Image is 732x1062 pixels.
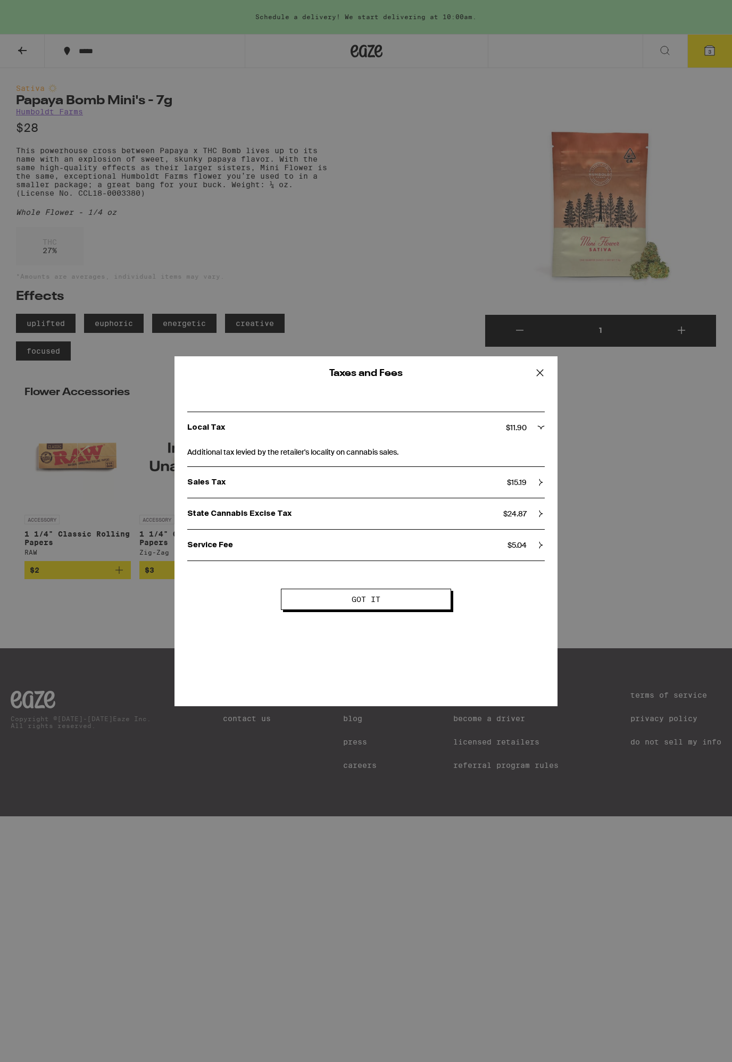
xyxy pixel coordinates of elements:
span: Additional tax levied by the retailer's locality on cannabis sales. [187,443,545,458]
span: $ 24.87 [503,509,527,519]
p: Local Tax [187,423,506,432]
button: Got it [281,589,451,610]
span: $ 5.04 [508,540,527,550]
p: Service Fee [187,540,508,550]
h2: Taxes and Fees [209,369,523,378]
span: $ 15.19 [507,478,527,487]
span: $ 11.90 [506,423,527,432]
p: State Cannabis Excise Tax [187,509,503,519]
p: Sales Tax [187,478,507,487]
span: Got it [352,596,380,603]
span: Hi. Need any help? [6,7,77,16]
